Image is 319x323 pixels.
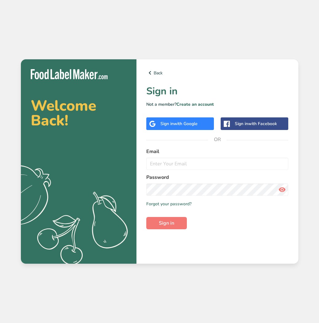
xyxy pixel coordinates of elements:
[176,101,214,107] a: Create an account
[235,120,277,127] div: Sign in
[31,69,108,79] img: Food Label Maker
[146,101,289,108] p: Not a member?
[146,148,289,155] label: Email
[160,120,198,127] div: Sign in
[146,158,289,170] input: Enter Your Email
[146,217,187,229] button: Sign in
[174,121,198,127] span: with Google
[159,219,174,227] span: Sign in
[248,121,277,127] span: with Facebook
[146,201,191,207] a: Forgot your password?
[31,98,127,128] h2: Welcome Back!
[146,174,289,181] label: Password
[146,84,289,99] h1: Sign in
[208,130,226,149] span: OR
[146,69,289,77] a: Back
